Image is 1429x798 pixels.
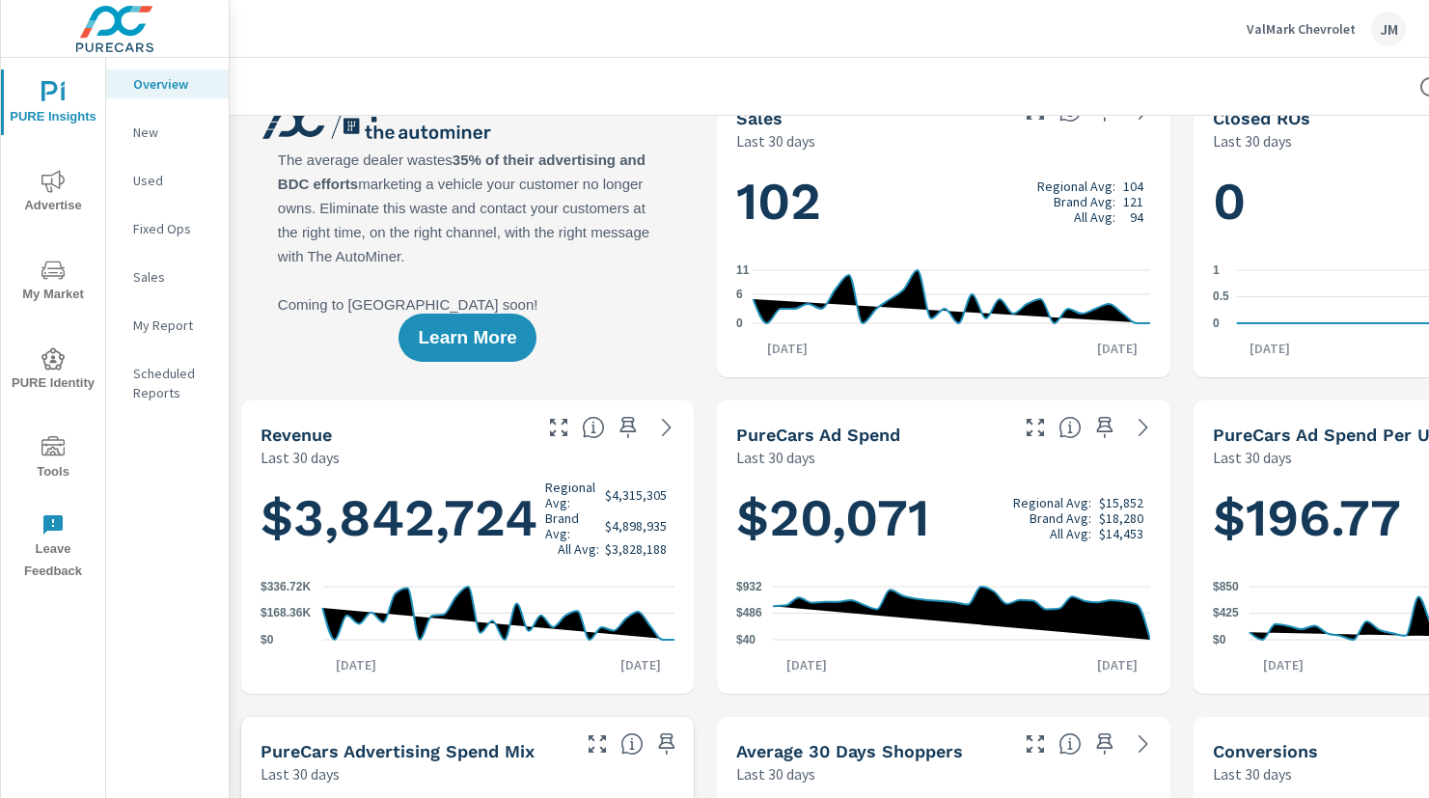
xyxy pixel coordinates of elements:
[543,412,574,443] button: Make Fullscreen
[651,729,682,759] span: Save this to your personalized report
[1020,412,1051,443] button: Make Fullscreen
[1247,20,1356,38] p: ValMark Chevrolet
[651,412,682,443] a: See more details in report
[1213,108,1310,128] h5: Closed ROs
[605,541,667,557] p: $3,828,188
[1236,339,1304,358] p: [DATE]
[1130,209,1143,225] p: 94
[261,633,274,647] text: $0
[418,329,516,346] span: Learn More
[736,741,963,761] h5: Average 30 Days Shoppers
[133,364,213,402] p: Scheduled Reports
[1123,179,1143,194] p: 104
[106,166,229,195] div: Used
[736,108,783,128] h5: Sales
[736,316,743,330] text: 0
[1084,655,1151,674] p: [DATE]
[133,171,213,190] p: Used
[1037,179,1115,194] p: Regional Avg:
[736,485,1150,551] h1: $20,071
[261,446,340,469] p: Last 30 days
[736,446,815,469] p: Last 30 days
[1020,729,1051,759] button: Make Fullscreen
[1213,741,1318,761] h5: Conversions
[261,741,535,761] h5: PureCars Advertising Spend Mix
[620,732,644,756] span: This table looks at how you compare to the amount of budget you spend per channel as opposed to y...
[7,81,99,128] span: PURE Insights
[133,123,213,142] p: New
[605,487,667,503] p: $4,315,305
[1030,510,1091,526] p: Brand Avg:
[7,259,99,306] span: My Market
[106,359,229,407] div: Scheduled Reports
[261,580,311,593] text: $336.72K
[133,219,213,238] p: Fixed Ops
[1128,412,1159,443] a: See more details in report
[1213,263,1220,277] text: 1
[736,263,750,277] text: 11
[582,416,605,439] span: Total sales revenue over the selected date range. [Source: This data is sourced from the dealer’s...
[1213,446,1292,469] p: Last 30 days
[736,762,815,785] p: Last 30 days
[106,118,229,147] div: New
[7,170,99,217] span: Advertise
[106,311,229,340] div: My Report
[322,655,390,674] p: [DATE]
[1058,732,1082,756] span: A rolling 30 day total of daily Shoppers on the dealership website, averaged over the selected da...
[106,214,229,243] div: Fixed Ops
[398,314,536,362] button: Learn More
[133,316,213,335] p: My Report
[736,129,815,152] p: Last 30 days
[1213,129,1292,152] p: Last 30 days
[1058,416,1082,439] span: Total cost of media for all PureCars channels for the selected dealership group over the selected...
[1,58,105,591] div: nav menu
[133,74,213,94] p: Overview
[736,580,762,593] text: $932
[1213,633,1226,647] text: $0
[605,518,667,534] p: $4,898,935
[1089,412,1120,443] span: Save this to your personalized report
[773,655,840,674] p: [DATE]
[1054,194,1115,209] p: Brand Avg:
[133,267,213,287] p: Sales
[558,541,599,557] p: All Avg:
[582,729,613,759] button: Make Fullscreen
[106,262,229,291] div: Sales
[545,480,599,510] p: Regional Avg:
[1074,209,1115,225] p: All Avg:
[1099,495,1143,510] p: $15,852
[7,347,99,395] span: PURE Identity
[1213,607,1239,620] text: $425
[736,169,1150,234] h1: 102
[736,425,900,445] h5: PureCars Ad Spend
[736,633,756,647] text: $40
[1371,12,1406,46] div: JM
[1250,655,1317,674] p: [DATE]
[736,607,762,620] text: $486
[1213,290,1229,304] text: 0.5
[261,607,311,620] text: $168.36K
[545,510,599,541] p: Brand Avg:
[1099,510,1143,526] p: $18,280
[1050,526,1091,541] p: All Avg:
[7,513,99,583] span: Leave Feedback
[1099,526,1143,541] p: $14,453
[1084,339,1151,358] p: [DATE]
[1089,729,1120,759] span: Save this to your personalized report
[7,436,99,483] span: Tools
[261,762,340,785] p: Last 30 days
[754,339,821,358] p: [DATE]
[613,412,644,443] span: Save this to your personalized report
[736,288,743,301] text: 6
[261,425,332,445] h5: Revenue
[261,480,674,557] h1: $3,842,724
[1128,729,1159,759] a: See more details in report
[1213,316,1220,330] text: 0
[607,655,674,674] p: [DATE]
[106,69,229,98] div: Overview
[1123,194,1143,209] p: 121
[1213,580,1239,593] text: $850
[1013,495,1091,510] p: Regional Avg:
[1213,762,1292,785] p: Last 30 days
